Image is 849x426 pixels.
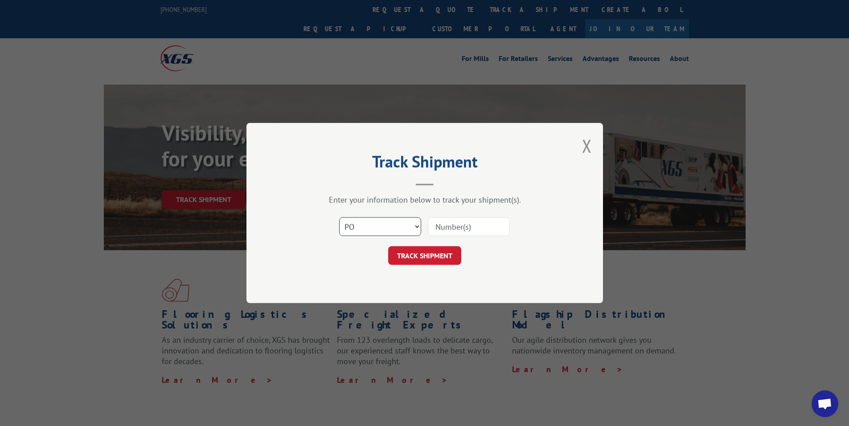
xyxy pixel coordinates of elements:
[428,217,510,236] input: Number(s)
[812,390,838,417] div: Open chat
[388,246,461,265] button: TRACK SHIPMENT
[582,134,592,158] button: Close modal
[291,195,558,205] div: Enter your information below to track your shipment(s).
[291,155,558,172] h2: Track Shipment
